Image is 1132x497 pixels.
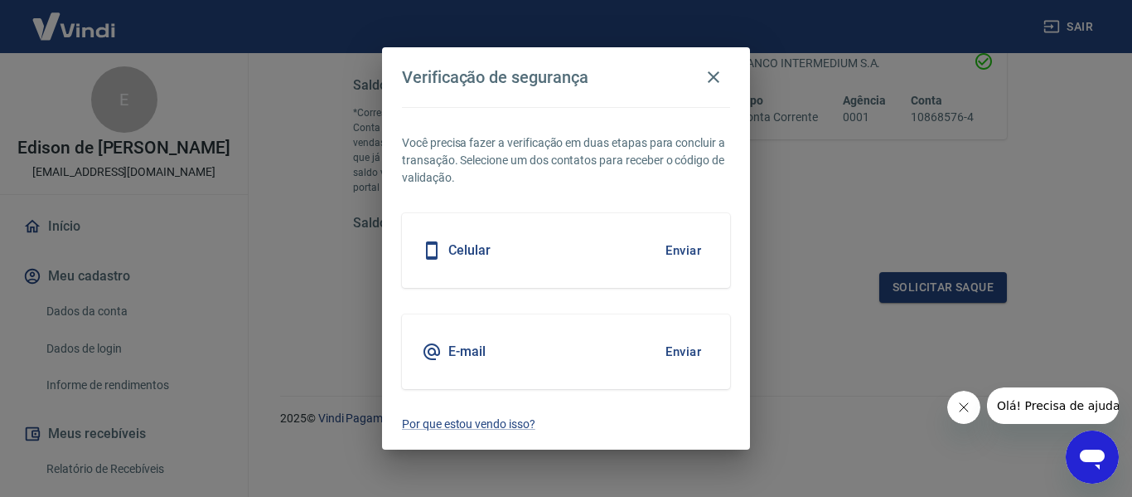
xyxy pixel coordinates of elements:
h4: Verificação de segurança [402,67,588,87]
h5: Celular [448,242,491,259]
p: Você precisa fazer a verificação em duas etapas para concluir a transação. Selecione um dos conta... [402,134,730,187]
button: Enviar [656,233,710,268]
a: Por que estou vendo isso? [402,416,730,433]
span: Olá! Precisa de ajuda? [10,12,139,25]
iframe: Fechar mensagem [947,391,980,424]
iframe: Botão para abrir a janela de mensagens [1066,431,1119,484]
button: Enviar [656,334,710,369]
h5: E-mail [448,344,486,360]
iframe: Mensagem da empresa [987,387,1119,424]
